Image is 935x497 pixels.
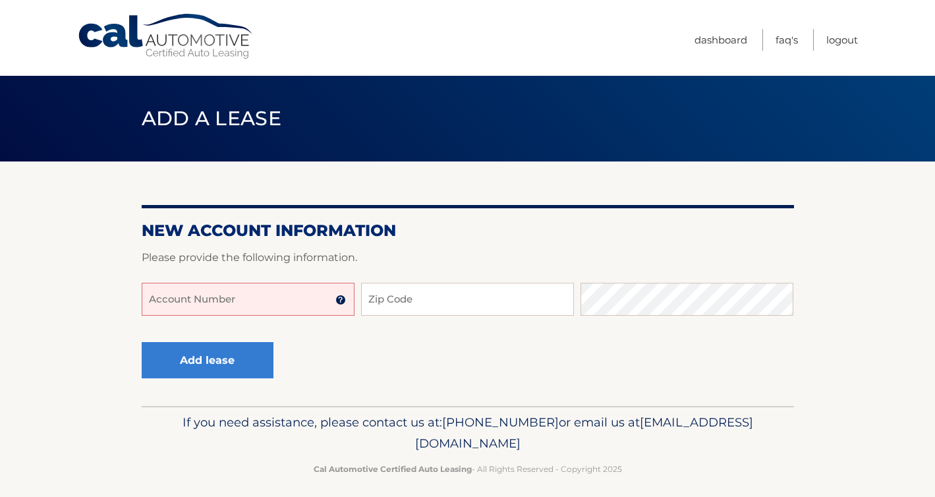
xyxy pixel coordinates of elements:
[142,221,794,241] h2: New Account Information
[142,342,273,378] button: Add lease
[361,283,574,316] input: Zip Code
[442,415,559,430] span: [PHONE_NUMBER]
[335,295,346,305] img: tooltip.svg
[142,106,282,131] span: Add a lease
[77,13,255,60] a: Cal Automotive
[826,29,858,51] a: Logout
[142,248,794,267] p: Please provide the following information.
[694,29,747,51] a: Dashboard
[150,412,785,454] p: If you need assistance, please contact us at: or email us at
[415,415,753,451] span: [EMAIL_ADDRESS][DOMAIN_NAME]
[776,29,798,51] a: FAQ's
[142,283,354,316] input: Account Number
[150,462,785,476] p: - All Rights Reserved - Copyright 2025
[314,464,472,474] strong: Cal Automotive Certified Auto Leasing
